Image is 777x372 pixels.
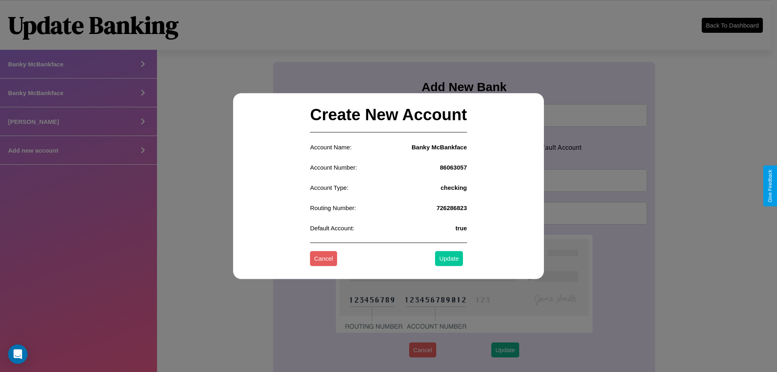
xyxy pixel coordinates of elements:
p: Default Account: [310,223,354,234]
h2: Create New Account [310,98,467,132]
h4: Banky McBankface [412,144,467,151]
p: Account Number: [310,162,357,173]
h4: 86063057 [440,164,467,171]
p: Account Name: [310,142,352,153]
h4: true [455,225,467,232]
div: Give Feedback [767,170,773,202]
button: Cancel [310,251,337,266]
p: Account Type: [310,182,348,193]
h4: 726286823 [437,204,467,211]
p: Routing Number: [310,202,356,213]
h4: checking [441,184,467,191]
div: Open Intercom Messenger [8,344,28,364]
button: Update [435,251,463,266]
